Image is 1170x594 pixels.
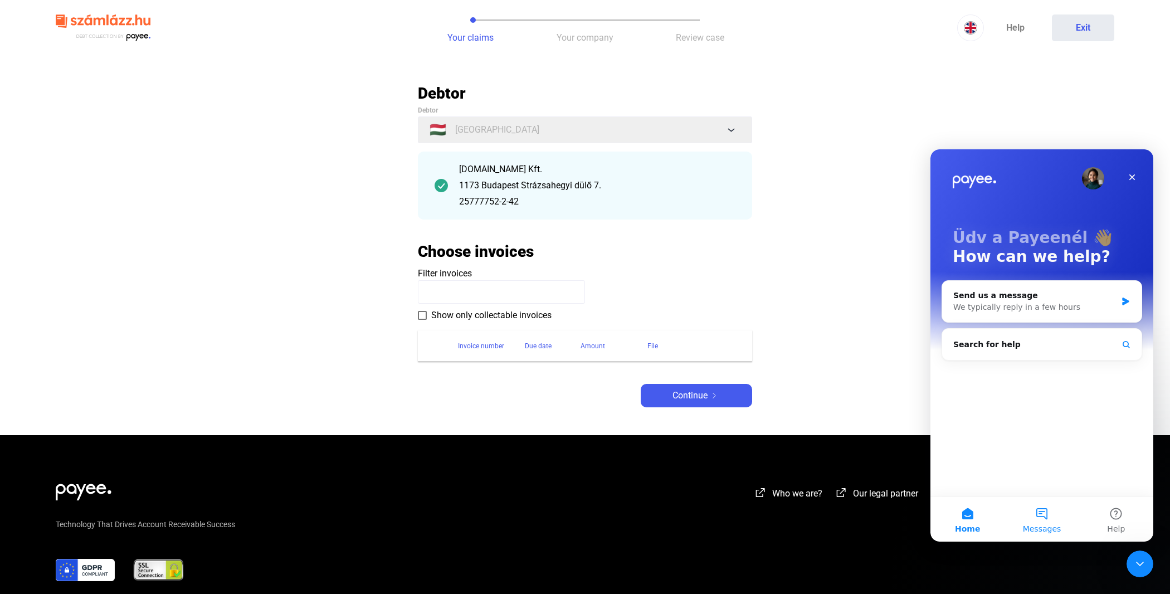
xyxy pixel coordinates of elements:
[525,339,552,353] div: Due date
[984,14,1046,41] a: Help
[56,559,115,581] img: gdpr
[647,339,739,353] div: File
[458,339,525,353] div: Invoice number
[1127,551,1153,577] iframe: Intercom live chat
[772,488,822,499] span: Who we are?
[672,389,708,402] span: Continue
[431,309,552,322] span: Show only collectable invoices
[430,123,446,137] span: 🇭🇺
[930,149,1153,542] iframe: Intercom live chat
[459,195,735,208] div: 25777752-2-42
[418,84,752,103] h2: Debtor
[835,487,848,498] img: external-link-white
[455,123,539,137] span: [GEOGRAPHIC_DATA]
[957,14,984,41] button: EN
[418,106,438,114] span: Debtor
[754,490,822,500] a: external-link-whiteWho we are?
[853,488,918,499] span: Our legal partner
[708,393,721,398] img: arrow-right-white
[835,490,918,500] a: external-link-whiteOur legal partner
[458,339,504,353] div: Invoice number
[964,21,977,35] img: EN
[581,339,647,353] div: Amount
[676,32,724,43] span: Review case
[459,179,735,192] div: 1173 Budapest Strázsahegyi dülő 7.
[56,478,111,500] img: white-payee-white-dot.svg
[525,339,581,353] div: Due date
[1052,14,1114,41] button: Exit
[418,268,472,279] span: Filter invoices
[56,10,150,46] img: szamlazzhu-logo
[418,242,534,261] h2: Choose invoices
[447,32,494,43] span: Your claims
[459,163,735,176] div: [DOMAIN_NAME] Kft.
[641,384,752,407] button: Continuearrow-right-white
[418,116,752,143] button: 🇭🇺[GEOGRAPHIC_DATA]
[754,487,767,498] img: external-link-white
[435,179,448,192] img: checkmark-darker-green-circle
[647,339,658,353] div: File
[557,32,613,43] span: Your company
[133,559,184,581] img: ssl
[581,339,605,353] div: Amount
